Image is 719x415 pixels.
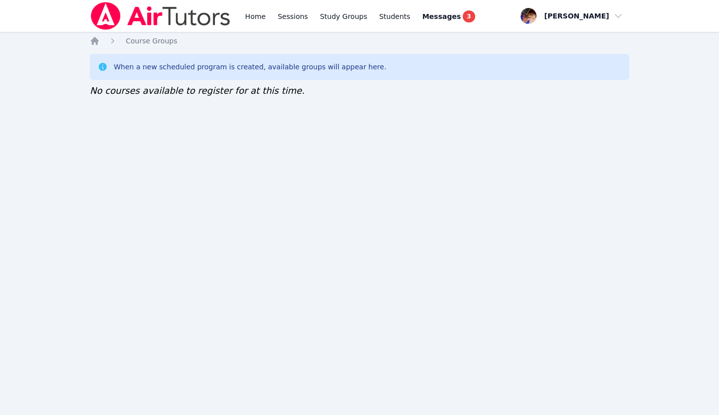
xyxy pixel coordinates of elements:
div: When a new scheduled program is created, available groups will appear here. [114,62,386,72]
span: 3 [463,10,475,22]
span: Messages [422,11,461,21]
span: No courses available to register for at this time. [90,85,305,96]
span: Course Groups [126,37,177,45]
a: Course Groups [126,36,177,46]
img: Air Tutors [90,2,231,30]
nav: Breadcrumb [90,36,629,46]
